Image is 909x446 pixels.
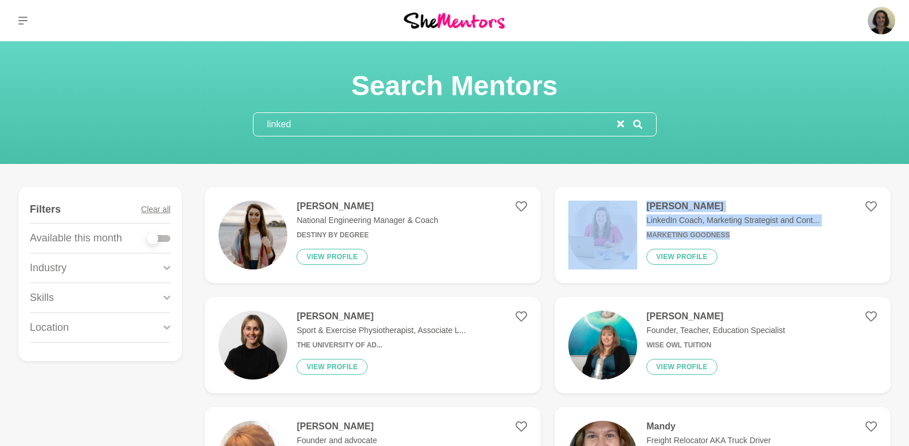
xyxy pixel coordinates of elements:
img: 8260b4586d31e618491ed74c152d5d9f0a1f332a-1024x683.jpg [568,201,637,269]
p: Skills [30,290,54,306]
a: [PERSON_NAME]National Engineering Manager & CoachDestiny by DegreeView profile [205,187,541,283]
a: [PERSON_NAME]LinkedIn Coach, Marketing Strategist and Cont...Marketing GoodnessView profile [555,187,891,283]
img: She Mentors Logo [404,13,505,28]
a: [PERSON_NAME]Founder, Teacher, Education SpecialistWise Owl TuitionView profile [555,297,891,393]
button: View profile [297,359,368,375]
h4: [PERSON_NAME] [297,201,438,212]
button: View profile [646,359,717,375]
img: 523c368aa158c4209afe732df04685bb05a795a5-1125x1128.jpg [219,311,287,380]
a: [PERSON_NAME]Sport & Exercise Physiotherapist, Associate L...The University of Ad...View profile [205,297,541,393]
p: Location [30,320,69,335]
p: Industry [30,260,67,276]
button: Clear all [141,196,170,223]
input: Search mentors [253,113,617,136]
h4: Filters [30,203,61,216]
h6: The University of Ad... [297,341,466,350]
p: Available this month [30,230,122,246]
img: 6dc57b781605e65610731990ba9e1216e5f0b778-2000x2500.jpg [219,201,287,269]
h4: [PERSON_NAME] [297,311,466,322]
button: View profile [297,249,368,265]
p: Founder, Teacher, Education Specialist [646,324,785,337]
h4: [PERSON_NAME] [646,311,785,322]
img: a530bc8d2a2e0627e4f81662508317a5eb6ed64f-4000x6000.jpg [568,311,637,380]
h4: [PERSON_NAME] [297,421,377,432]
h4: [PERSON_NAME] [646,201,820,212]
h6: Destiny by Degree [297,231,438,240]
h6: Wise Owl Tuition [646,341,785,350]
h6: Marketing Goodness [646,231,820,240]
p: LinkedIn Coach, Marketing Strategist and Cont... [646,214,820,226]
p: National Engineering Manager & Coach [297,214,438,226]
img: Laila Punj [868,7,895,34]
h4: Mandy [646,421,771,432]
p: Sport & Exercise Physiotherapist, Associate L... [297,324,466,337]
h1: Search Mentors [253,69,657,103]
button: View profile [646,249,717,265]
